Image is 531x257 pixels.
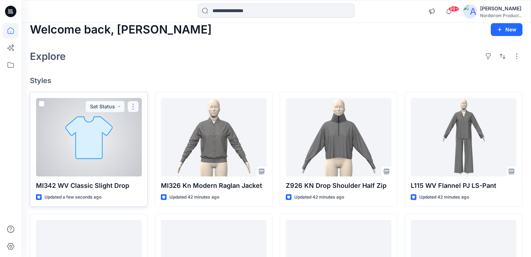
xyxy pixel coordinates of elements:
p: MI326 Kn Modern Raglan Jacket [161,181,267,191]
a: MI326 Kn Modern Raglan Jacket [161,98,267,176]
p: Updated 42 minutes ago [169,194,219,201]
img: avatar [463,4,477,19]
p: Z926 KN Drop Shoulder Half Zip [286,181,391,191]
a: MI342 WV Classic Slight Drop [36,98,142,176]
h4: Styles [30,76,522,85]
p: Updated a few seconds ago [44,194,101,201]
span: 99+ [448,6,459,12]
p: Updated 42 minutes ago [419,194,469,201]
div: Nordstrom Product... [480,13,522,18]
h2: Explore [30,51,66,62]
p: Updated 42 minutes ago [294,194,344,201]
div: [PERSON_NAME] [480,4,522,13]
a: Z926 KN Drop Shoulder Half Zip [286,98,391,176]
button: New [491,23,522,36]
a: L115 WV Flannel PJ LS-Pant [411,98,516,176]
p: MI342 WV Classic Slight Drop [36,181,142,191]
p: L115 WV Flannel PJ LS-Pant [411,181,516,191]
h2: Welcome back, [PERSON_NAME] [30,23,212,36]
